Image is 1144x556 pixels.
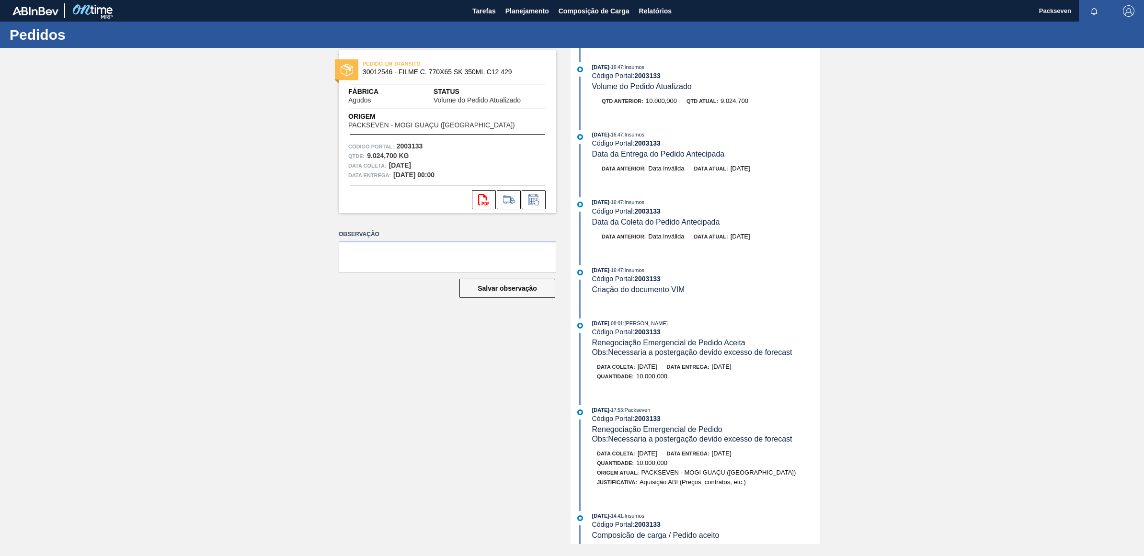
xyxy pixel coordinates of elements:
[609,200,623,205] span: - 16:47
[592,320,609,326] span: [DATE]
[592,415,820,422] div: Código Portal:
[686,98,718,104] span: Qtd atual:
[602,98,643,104] span: Qtd anterior:
[636,373,667,380] span: 10.000,000
[641,469,796,476] span: PACKSEVEN - MOGI GUAÇU ([GEOGRAPHIC_DATA])
[602,166,646,171] span: Data anterior:
[472,5,496,17] span: Tarefas
[341,64,353,76] img: status
[348,170,391,180] span: Data entrega:
[348,122,515,129] span: PACKSEVEN - MOGI GUAÇU ([GEOGRAPHIC_DATA])
[592,348,792,356] span: Obs: Necessaria a postergação devido excesso de forecast
[577,67,583,72] img: atual
[638,363,657,370] span: [DATE]
[634,415,661,422] strong: 2003133
[397,142,423,150] strong: 2003133
[472,190,496,209] div: Abrir arquivo PDF
[597,470,639,476] span: Origem Atual:
[367,152,409,159] strong: 9.024,700 KG
[609,321,623,326] span: - 08:01
[592,435,792,443] span: Obs: Necessaria a postergação devido excesso de forecast
[348,151,365,161] span: Qtde :
[721,97,748,104] span: 9.024,700
[634,139,661,147] strong: 2003133
[522,190,546,209] div: Informar alteração no pedido
[597,364,635,370] span: Data coleta:
[623,407,650,413] span: : Packseven
[559,5,629,17] span: Composição de Carga
[592,425,722,433] span: Renegociação Emergencial de Pedido
[646,97,677,104] span: 10.000,000
[694,166,728,171] span: Data atual:
[667,364,709,370] span: Data entrega:
[577,202,583,207] img: atual
[592,150,725,158] span: Data da Entrega do Pedido Antecipada
[639,5,672,17] span: Relatórios
[597,479,637,485] span: Justificativa:
[577,270,583,275] img: atual
[577,134,583,140] img: atual
[348,142,394,151] span: Código Portal:
[623,64,644,70] span: : Insumos
[434,97,521,104] span: Volume do Pedido Atualizado
[634,207,661,215] strong: 2003133
[592,339,745,347] span: Renegociação Emergencial de Pedido Aceita
[623,267,644,273] span: : Insumos
[597,451,635,456] span: Data coleta:
[623,513,644,519] span: : Insumos
[363,59,497,68] span: PEDIDO EM TRÂNSITO
[634,275,661,283] strong: 2003133
[731,165,750,172] span: [DATE]
[497,190,521,209] div: Ir para Composição de Carga
[623,199,644,205] span: : Insumos
[577,409,583,415] img: atual
[636,459,667,466] span: 10.000,000
[597,460,634,466] span: Quantidade :
[638,450,657,457] span: [DATE]
[592,72,820,79] div: Código Portal:
[592,285,685,294] span: Criação do documento VIM
[592,64,609,70] span: [DATE]
[592,275,820,283] div: Código Portal:
[592,132,609,137] span: [DATE]
[434,87,547,97] span: Status
[634,328,661,336] strong: 2003133
[348,87,401,97] span: Fábrica
[634,521,661,528] strong: 2003133
[1123,5,1134,17] img: Logout
[592,267,609,273] span: [DATE]
[592,139,820,147] div: Código Portal:
[592,521,820,528] div: Código Portal:
[577,515,583,521] img: atual
[389,161,411,169] strong: [DATE]
[634,72,661,79] strong: 2003133
[339,227,556,241] label: Observação
[694,234,728,239] span: Data atual:
[505,5,549,17] span: Planejamento
[12,7,58,15] img: TNhmsLtSVTkK8tSr43FrP2fwEKptu5GPRR3wAAAABJRU5ErkJggg==
[712,363,732,370] span: [DATE]
[10,29,180,40] h1: Pedidos
[592,531,720,539] span: Composicão de carga / Pedido aceito
[640,478,746,486] span: Aquisição ABI (Preços, contratos, etc.)
[712,450,732,457] span: [DATE]
[648,165,684,172] span: Data inválida
[393,171,435,179] strong: [DATE] 00:00
[592,207,820,215] div: Código Portal:
[592,218,720,226] span: Data da Coleta do Pedido Antecipada
[363,68,537,76] span: 30012546 - FILME C. 770X65 SK 350ML C12 429
[623,132,644,137] span: : Insumos
[609,268,623,273] span: - 16:47
[609,513,623,519] span: - 14:41
[609,65,623,70] span: - 16:47
[592,199,609,205] span: [DATE]
[577,323,583,329] img: atual
[731,233,750,240] span: [DATE]
[648,233,684,240] span: Data inválida
[597,374,634,379] span: Quantidade :
[1079,4,1110,18] button: Notificações
[667,451,709,456] span: Data entrega:
[592,328,820,336] div: Código Portal:
[609,408,623,413] span: - 17:53
[592,407,609,413] span: [DATE]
